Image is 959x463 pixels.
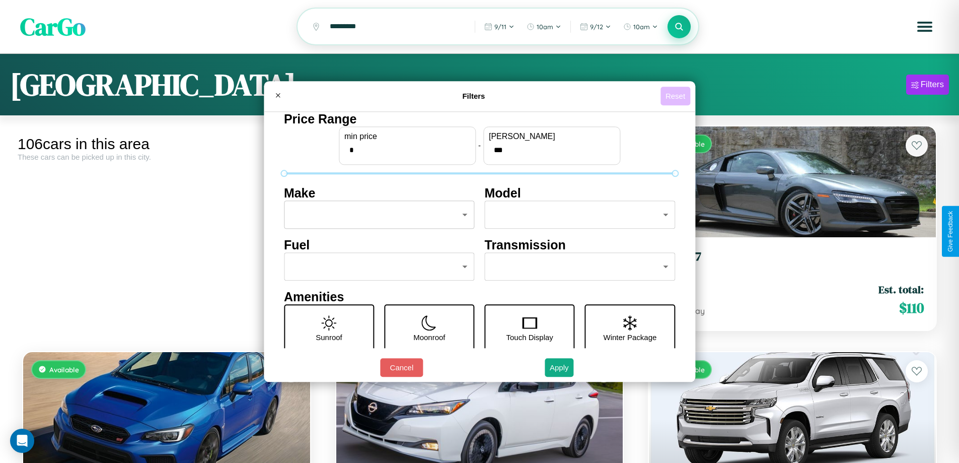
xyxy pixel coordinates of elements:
span: $ 110 [899,298,924,318]
span: Available [49,365,79,374]
h4: Model [485,186,676,201]
button: Apply [545,358,574,377]
button: 9/11 [479,19,520,35]
button: 10am [618,19,663,35]
button: 10am [522,19,566,35]
span: 10am [633,23,650,31]
h4: Amenities [284,290,675,304]
h3: Audi S7 [661,249,924,264]
span: 9 / 12 [590,23,603,31]
p: Moonroof [413,330,445,344]
h1: [GEOGRAPHIC_DATA] [10,64,296,105]
p: Winter Package [604,330,657,344]
a: Audi S72020 [661,249,924,274]
h4: Price Range [284,112,675,126]
div: These cars can be picked up in this city. [18,153,316,161]
div: 106 cars in this area [18,136,316,153]
div: Give Feedback [947,211,954,252]
span: 9 / 11 [494,23,506,31]
div: Filters [921,80,944,90]
h4: Filters [287,92,660,100]
button: Open menu [911,13,939,41]
label: min price [344,132,470,141]
h4: Make [284,186,475,201]
div: Open Intercom Messenger [10,429,34,453]
button: Reset [660,87,690,105]
button: Filters [906,75,949,95]
p: - [478,139,481,152]
h4: Transmission [485,238,676,252]
h4: Fuel [284,238,475,252]
p: Sunroof [316,330,342,344]
span: Est. total: [878,282,924,297]
label: [PERSON_NAME] [489,132,615,141]
span: CarGo [20,10,86,43]
button: 9/12 [575,19,616,35]
button: Cancel [380,358,423,377]
span: 10am [537,23,553,31]
p: Touch Display [506,330,553,344]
